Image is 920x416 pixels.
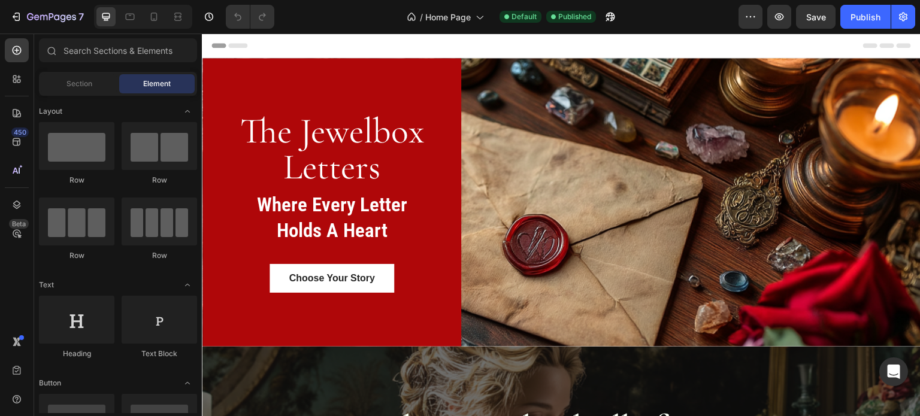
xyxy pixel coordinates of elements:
[78,10,84,24] p: 7
[39,378,61,388] span: Button
[122,175,197,186] div: Row
[122,250,197,261] div: Row
[879,357,908,386] div: Open Intercom Messenger
[39,250,114,261] div: Row
[420,11,423,23] span: /
[840,5,891,29] button: Publish
[796,5,836,29] button: Save
[226,5,274,29] div: Undo/Redo
[39,175,114,186] div: Row
[851,11,880,23] div: Publish
[178,374,197,393] span: Toggle open
[9,219,29,229] div: Beta
[11,127,29,137] div: 450
[178,275,197,294] span: Toggle open
[39,38,197,62] input: Search Sections & Elements
[202,34,920,416] iframe: Design area
[178,102,197,121] span: Toggle open
[39,106,62,117] span: Layout
[5,5,89,29] button: 7
[143,78,171,89] span: Element
[39,348,114,359] div: Heading
[512,11,537,22] span: Default
[558,11,591,22] span: Published
[425,11,471,23] span: Home Page
[806,12,826,22] span: Save
[39,280,54,290] span: Text
[66,78,92,89] span: Section
[122,348,197,359] div: Text Block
